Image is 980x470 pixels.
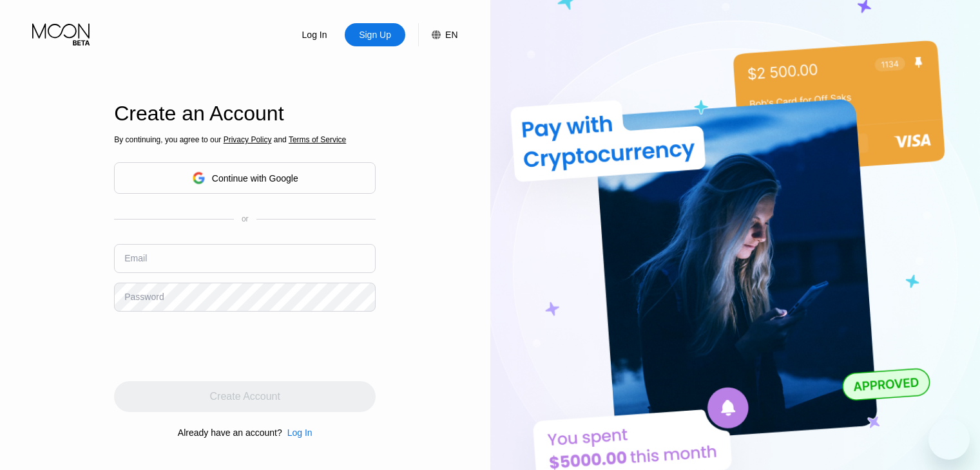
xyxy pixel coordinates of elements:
[289,135,346,144] span: Terms of Service
[114,162,376,194] div: Continue with Google
[212,173,298,183] div: Continue with Google
[358,28,392,41] div: Sign Up
[114,135,376,144] div: By continuing, you agree to our
[114,321,310,371] iframe: reCAPTCHA
[287,428,312,438] div: Log In
[445,30,457,40] div: EN
[271,135,289,144] span: and
[178,428,282,438] div: Already have an account?
[124,292,164,302] div: Password
[345,23,405,46] div: Sign Up
[418,23,457,46] div: EN
[242,214,249,223] div: or
[301,28,329,41] div: Log In
[928,418,970,460] iframe: زر إطلاق نافذة المراسلة
[284,23,345,46] div: Log In
[114,102,376,126] div: Create an Account
[282,428,312,438] div: Log In
[224,135,272,144] span: Privacy Policy
[124,253,147,263] div: Email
